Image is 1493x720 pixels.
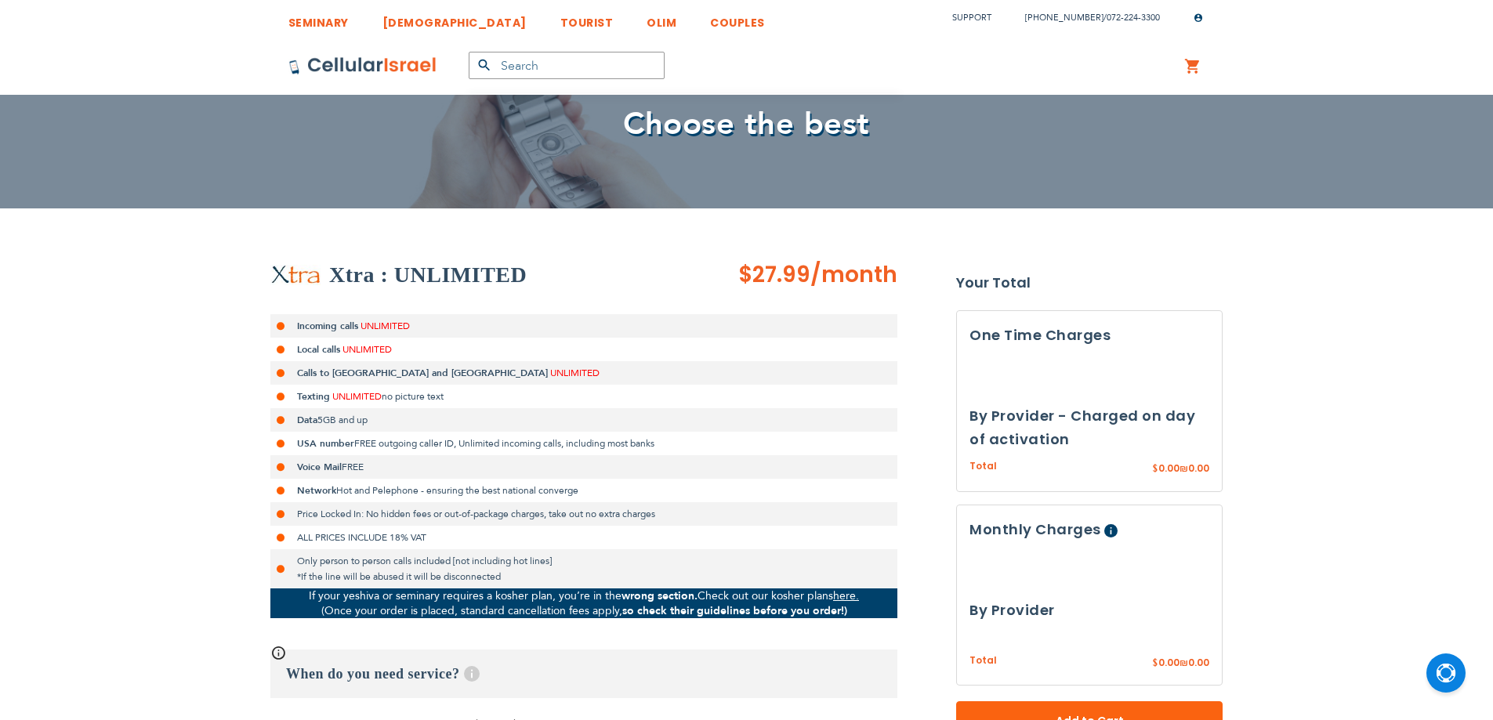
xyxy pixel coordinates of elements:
[1107,12,1160,24] a: 072-224-3300
[270,408,897,432] li: 5GB and up
[329,259,527,291] h2: Xtra : UNLIMITED
[382,4,527,33] a: [DEMOGRAPHIC_DATA]
[297,484,336,497] strong: Network
[1152,462,1158,476] span: $
[1188,461,1209,475] span: 0.00
[336,484,578,497] span: Hot and Pelephone - ensuring the best national converge
[969,519,1101,539] span: Monthly Charges
[1188,656,1209,669] span: 0.00
[810,259,897,291] span: /month
[342,343,392,356] span: UNLIMITED
[464,666,480,682] span: Help
[270,502,897,526] li: Price Locked In: No hidden fees or out-of-package charges, take out no extra charges
[270,588,897,618] p: If your yeshiva or seminary requires a kosher plan, you’re in the Check out our kosher plans (Onc...
[297,390,330,403] strong: Texting
[288,4,349,33] a: SEMINARY
[270,526,897,549] li: ALL PRICES INCLUDE 18% VAT
[342,461,364,473] span: FREE
[1152,657,1158,671] span: $
[738,259,810,290] span: $27.99
[297,343,340,356] strong: Local calls
[297,320,358,332] strong: Incoming calls
[361,320,410,332] span: UNLIMITED
[469,52,665,79] input: Search
[956,271,1223,295] strong: Your Total
[1025,12,1103,24] a: [PHONE_NUMBER]
[297,367,548,379] strong: Calls to [GEOGRAPHIC_DATA] and [GEOGRAPHIC_DATA]
[382,390,444,403] span: no picture text
[621,588,698,603] strong: wrong section.
[710,4,765,33] a: COUPLES
[969,324,1209,347] h3: One Time Charges
[297,414,317,426] strong: Data
[952,12,991,24] a: Support
[1180,462,1188,476] span: ₪
[332,390,382,403] span: UNLIMITED
[1158,656,1180,669] span: 0.00
[1180,657,1188,671] span: ₪
[288,56,437,75] img: Cellular Israel Logo
[297,461,342,473] strong: Voice Mail
[969,459,997,474] span: Total
[297,437,354,450] strong: USA number
[270,649,897,698] h3: When do you need service?
[550,367,600,379] span: UNLIMITED
[969,404,1209,451] h3: By Provider - Charged on day of activation
[270,265,321,285] img: Xtra UNLIMITED
[622,603,847,618] strong: so check their guidelines before you order!)
[969,599,1209,622] h3: By Provider
[623,103,870,146] span: Choose the best
[969,653,997,668] span: Total
[647,4,676,33] a: OLIM
[354,437,654,450] span: FREE outgoing caller ID, Unlimited incoming calls, including most banks
[1104,524,1118,537] span: Help
[1158,461,1180,475] span: 0.00
[270,549,897,588] li: Only person to person calls included [not including hot lines] *If the line will be abused it wil...
[1009,6,1160,29] li: /
[560,4,614,33] a: TOURIST
[833,588,859,603] a: here.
